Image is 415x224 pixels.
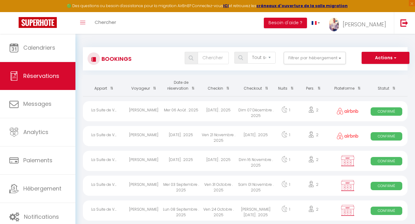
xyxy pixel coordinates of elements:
th: Sort by rentals [83,75,125,96]
button: Filtrer par hébergement [284,52,346,64]
span: Calendriers [23,44,55,52]
span: [PERSON_NAME] [343,20,386,28]
img: logout [400,19,408,27]
th: Sort by checkout [237,75,274,96]
th: Sort by booking date [162,75,200,96]
button: Besoin d'aide ? [264,18,307,28]
span: Analytics [23,128,48,136]
th: Sort by channel [330,75,365,96]
a: ... [PERSON_NAME] [325,12,394,34]
span: Hébergement [23,185,61,192]
img: ... [329,18,339,32]
th: Sort by people [297,75,330,96]
input: Chercher [198,52,229,64]
th: Sort by checkin [200,75,237,96]
span: Paiements [23,156,52,164]
span: Réservations [23,72,59,80]
th: Sort by nights [274,75,297,96]
img: Super Booking [19,17,57,28]
span: Notifications [24,213,59,221]
span: Chercher [95,19,116,25]
a: ICI [223,3,229,8]
button: Actions [362,52,409,64]
a: créneaux d'ouverture de la salle migration [256,3,348,8]
span: Messages [23,100,52,108]
a: Chercher [90,12,121,34]
h3: Bookings [100,52,132,66]
th: Sort by guest [125,75,162,96]
th: Sort by status [365,75,408,96]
